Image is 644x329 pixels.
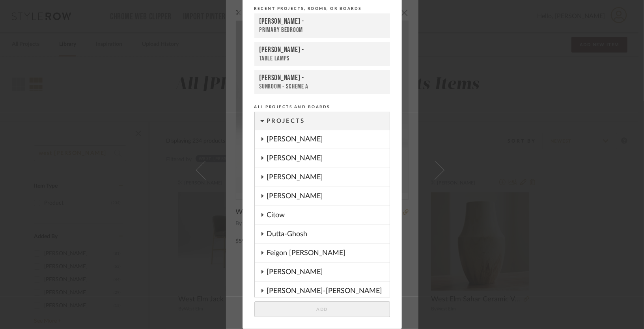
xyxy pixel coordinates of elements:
div: [PERSON_NAME] [267,130,390,149]
div: [PERSON_NAME]-[PERSON_NAME] [267,282,390,300]
div: All Projects and Boards [254,103,390,111]
div: Sunroom - Scheme A [259,83,385,90]
div: Table Lamps [259,55,385,62]
div: [PERSON_NAME] [267,168,390,186]
div: [PERSON_NAME] - [259,73,385,83]
div: [PERSON_NAME] - [259,17,385,26]
div: Citow [267,206,390,224]
div: [PERSON_NAME] [267,187,390,205]
div: Dutta-Ghosh [267,225,390,243]
div: Feigon [PERSON_NAME] [267,244,390,262]
div: [PERSON_NAME] - [259,45,385,55]
div: [PERSON_NAME] [267,263,390,281]
button: Add [254,301,390,318]
div: Projects [267,112,390,130]
div: Recent Projects, Rooms, or Boards [254,5,390,12]
div: [PERSON_NAME] [267,149,390,167]
div: Primary Bedroom [259,26,385,34]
